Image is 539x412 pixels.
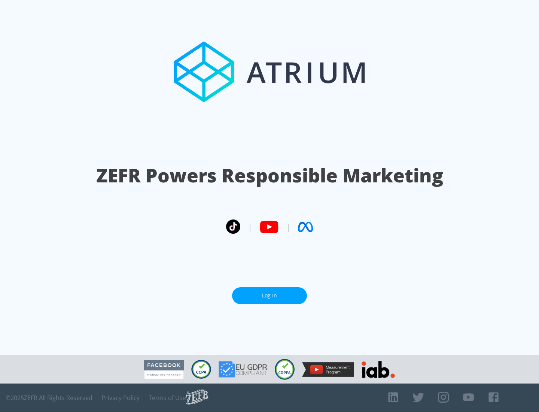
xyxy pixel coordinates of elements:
img: Facebook Marketing Partner [144,360,184,379]
a: Log In [232,287,307,304]
img: IAB [362,361,395,378]
img: YouTube Measurement Program [302,362,354,377]
img: CCPA Compliant [191,360,211,379]
img: GDPR Compliant [219,361,267,378]
a: Terms of Use [149,394,186,402]
span: © 2025 ZEFR All Rights Reserved [6,394,92,402]
img: COPPA Compliant [275,359,295,380]
span: | [286,221,290,233]
span: | [248,221,252,233]
a: Privacy Policy [101,394,140,402]
h1: ZEFR Powers Responsible Marketing [96,163,443,188]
